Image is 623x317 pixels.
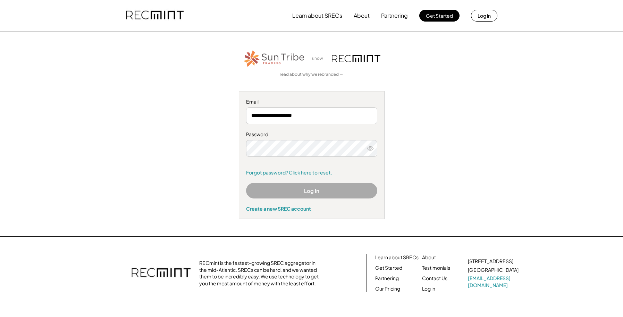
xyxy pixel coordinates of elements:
button: Log In [246,183,377,198]
a: Log in [422,285,435,292]
img: recmint-logotype%403x.png [332,55,380,62]
a: Learn about SRECs [375,254,419,261]
div: [STREET_ADDRESS] [468,258,513,265]
div: Email [246,98,377,105]
a: Our Pricing [375,285,400,292]
a: Partnering [375,275,399,282]
div: is now [309,56,328,62]
img: STT_Horizontal_Logo%2B-%2BColor.png [243,49,305,68]
a: [EMAIL_ADDRESS][DOMAIN_NAME] [468,275,520,288]
a: read about why we rebranded → [280,72,344,78]
img: recmint-logotype%403x.png [126,4,184,27]
img: recmint-logotype%403x.png [132,261,191,285]
a: About [422,254,436,261]
div: Password [246,131,377,138]
div: [GEOGRAPHIC_DATA] [468,267,519,274]
button: Log in [471,10,497,22]
button: About [354,9,370,23]
button: Get Started [419,10,460,22]
div: RECmint is the fastest-growing SREC aggregator in the mid-Atlantic. SRECs can be hard, and we wan... [199,260,322,287]
a: Contact Us [422,275,447,282]
a: Get Started [375,265,402,271]
button: Learn about SRECs [292,9,342,23]
a: Testimonials [422,265,450,271]
button: Partnering [381,9,408,23]
div: Create a new SREC account [246,205,377,212]
a: Forgot password? Click here to reset. [246,169,377,176]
